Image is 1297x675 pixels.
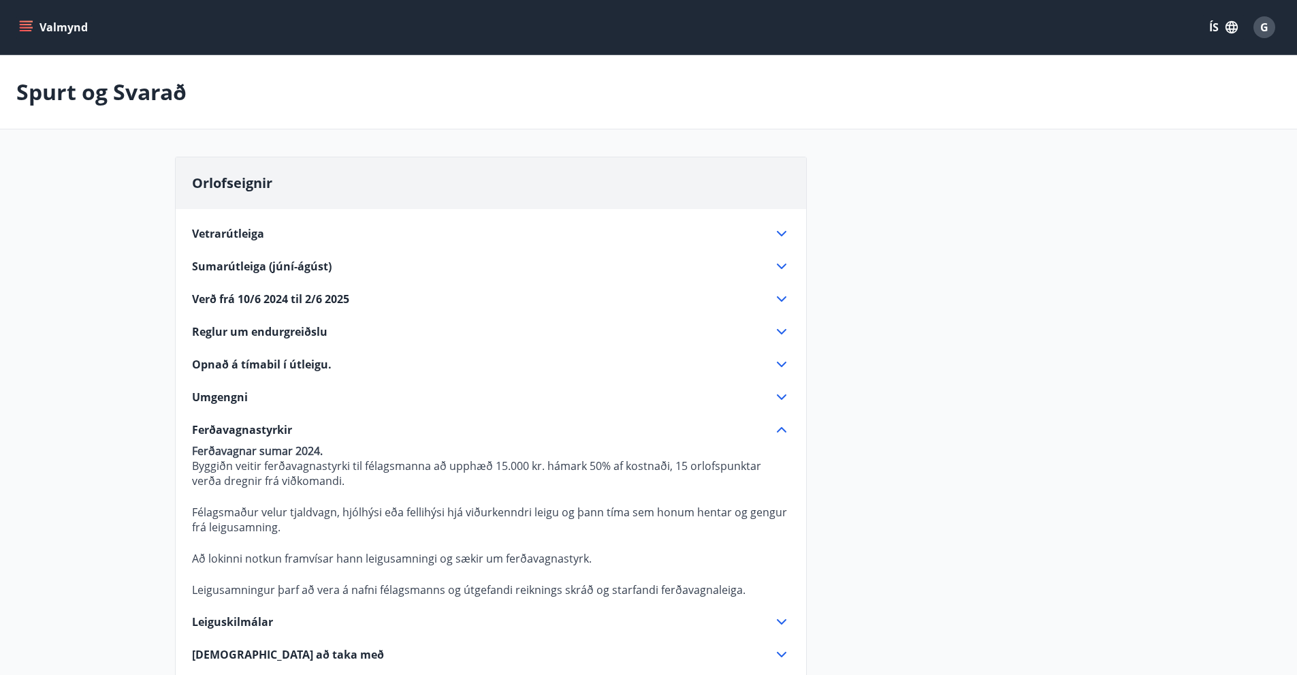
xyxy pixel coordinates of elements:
div: Ferðavagnastyrkir [192,422,790,438]
span: Sumarútleiga (júní-ágúst) [192,259,332,274]
div: Umgengni [192,389,790,405]
span: [DEMOGRAPHIC_DATA] að taka með [192,647,384,662]
span: Opnað á tímabil í útleigu. [192,357,332,372]
div: Vetrarútleiga [192,225,790,242]
button: G [1248,11,1281,44]
p: Leigusamningur þarf að vera á nafni félagsmanns og útgefandi reiknings skráð og starfandi ferðava... [192,582,790,597]
span: Orlofseignir [192,174,272,192]
span: Ferðavagnastyrkir [192,422,292,437]
span: Verð frá 10/6 2024 til 2/6 2025 [192,292,349,307]
button: ÍS [1202,15,1245,40]
div: Leiguskilmálar [192,614,790,630]
div: [DEMOGRAPHIC_DATA] að taka með [192,646,790,663]
p: Félagsmaður velur tjaldvagn, hjólhýsi eða fellihýsi hjá viðurkenndri leigu og þann tíma sem honum... [192,505,790,535]
div: Reglur um endurgreiðslu [192,324,790,340]
p: Að lokinni notkun framvísar hann leigusamningi og sækir um ferðavagnastyrk. [192,551,790,566]
div: Opnað á tímabil í útleigu. [192,356,790,373]
strong: Ferðavagnar sumar 2024. [192,443,323,458]
div: Verð frá 10/6 2024 til 2/6 2025 [192,291,790,307]
span: G [1260,20,1268,35]
div: Sumarútleiga (júní-ágúst) [192,258,790,274]
div: Ferðavagnastyrkir [192,438,790,597]
span: Umgengni [192,390,248,405]
p: Byggiðn veitir ferðavagnastyrki til félagsmanna að upphæð 15.000 kr. hámark 50% af kostnaði, 15 o... [192,458,790,488]
span: Vetrarútleiga [192,226,264,241]
button: menu [16,15,93,40]
span: Reglur um endurgreiðslu [192,324,327,339]
p: Spurt og Svarað [16,77,187,107]
span: Leiguskilmálar [192,614,273,629]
